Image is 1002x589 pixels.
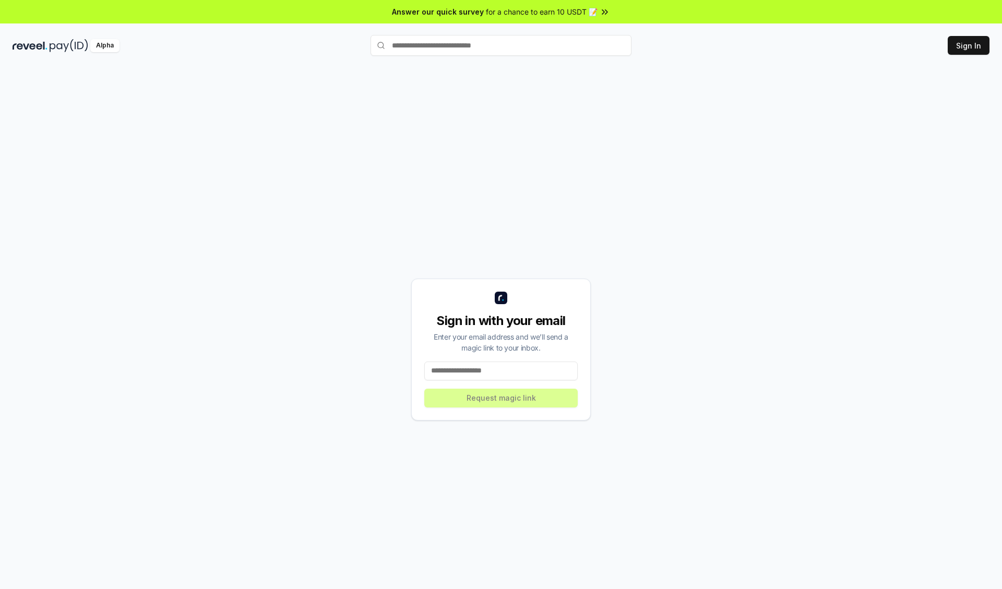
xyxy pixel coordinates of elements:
div: Alpha [90,39,120,52]
img: pay_id [50,39,88,52]
div: Enter your email address and we’ll send a magic link to your inbox. [424,331,578,353]
img: reveel_dark [13,39,47,52]
img: logo_small [495,292,507,304]
div: Sign in with your email [424,312,578,329]
button: Sign In [948,36,989,55]
span: Answer our quick survey [392,6,484,17]
span: for a chance to earn 10 USDT 📝 [486,6,598,17]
